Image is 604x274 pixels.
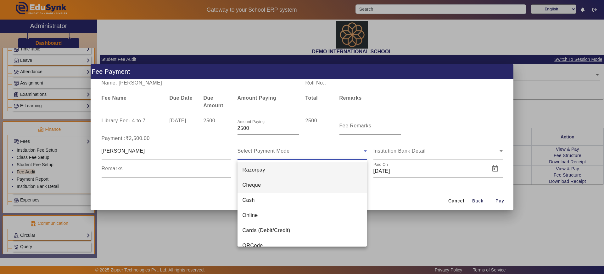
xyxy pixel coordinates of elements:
[243,166,265,174] span: Razorpay
[243,196,255,204] span: Cash
[243,181,261,189] span: Cheque
[243,212,258,219] span: Online
[243,227,290,234] span: Cards (Debit/Credit)
[243,242,263,249] span: QRCode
